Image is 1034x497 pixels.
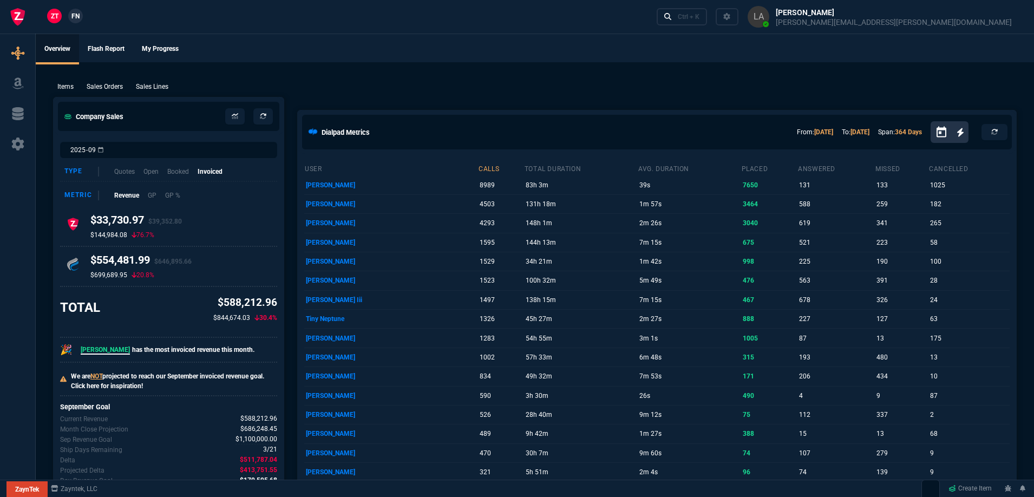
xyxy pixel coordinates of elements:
a: My Progress [133,34,187,64]
span: Uses current month's data to project the month's close. [240,424,277,434]
a: [DATE] [814,128,833,136]
p: 476 [743,273,796,288]
p: Revenue for Sep. [60,414,108,424]
p: 4293 [480,215,522,231]
p: 1m 27s [639,426,739,441]
p: 590 [480,388,522,403]
a: Flash Report [79,34,133,64]
p: 2m 27s [639,311,739,326]
p: 13 [930,350,1007,365]
p: 1497 [480,292,522,308]
p: 480 [876,350,927,365]
span: Out of 21 ship days in Sep - there are 3 remaining. [263,444,277,455]
p: 6m 48s [639,350,739,365]
p: 63 [930,311,1007,326]
p: 138h 15m [526,292,636,308]
p: 34h 21m [526,254,636,269]
th: user [304,160,478,175]
p: [PERSON_NAME] [306,446,476,461]
span: [PERSON_NAME] [81,346,130,355]
a: Overview [36,34,79,64]
p: 206 [799,369,873,384]
p: [PERSON_NAME] Iii [306,292,476,308]
p: [PERSON_NAME] [306,465,476,480]
p: 9 [876,388,927,403]
p: Company Revenue Goal for Sep. [60,435,112,444]
p: 9h 42m [526,426,636,441]
span: ZT [51,11,58,21]
p: 87 [930,388,1007,403]
p: $588,212.96 [213,295,277,311]
p: 391 [876,273,927,288]
p: 171 [743,369,796,384]
a: msbcCompanyName [48,484,101,494]
th: calls [478,160,524,175]
p: 265 [930,215,1007,231]
p: 182 [930,197,1007,212]
p: 588 [799,197,873,212]
p: 87 [799,331,873,346]
p: 100h 32m [526,273,636,288]
p: $144,984.08 [90,231,127,239]
p: 28h 40m [526,407,636,422]
p: spec.value [230,475,277,486]
p: Out of 21 ship days in Sep - there are 3 remaining. [60,445,122,455]
th: answered [797,160,875,175]
p: Sales Orders [87,82,123,91]
th: total duration [524,160,638,175]
p: Booked [167,167,189,176]
a: Create Item [944,481,996,497]
span: Delta divided by the remaining ship days. [240,475,277,486]
p: 30.4% [254,313,277,323]
p: 315 [743,350,796,365]
p: Tiny Neptune [306,311,476,326]
p: 28 [930,273,1007,288]
p: [PERSON_NAME] [306,235,476,250]
span: The difference between the current month's Revenue goal and projected month-end. [240,465,277,475]
p: 9 [930,446,1007,461]
p: spec.value [226,434,278,444]
p: 3h 30m [526,388,636,403]
span: $39,352.80 [148,218,182,225]
p: 58 [930,235,1007,250]
button: Open calendar [935,125,957,140]
span: Revenue for Sep. [240,414,277,424]
span: Company Revenue Goal for Sep. [235,434,277,444]
p: 57h 33m [526,350,636,365]
div: Type [64,167,99,176]
p: 3m 1s [639,331,739,346]
p: 133 [876,178,927,193]
p: 131h 18m [526,197,636,212]
p: Quotes [114,167,135,176]
p: Revenue [114,191,139,200]
p: 2m 26s [639,215,739,231]
h4: $554,481.99 [90,253,192,271]
p: 144h 13m [526,235,636,250]
p: 26s [639,388,739,403]
p: 4 [799,388,873,403]
p: [PERSON_NAME] [306,178,476,193]
p: 9 [930,465,1007,480]
p: [PERSON_NAME] [306,407,476,422]
p: 526 [480,407,522,422]
p: 678 [799,292,873,308]
p: Span: [878,127,922,137]
p: spec.value [231,414,278,424]
p: 223 [876,235,927,250]
p: 75 [743,407,796,422]
p: 888 [743,311,796,326]
p: 148h 1m [526,215,636,231]
p: 9m 60s [639,446,739,461]
p: 3464 [743,197,796,212]
p: From: [797,127,833,137]
p: [PERSON_NAME] [306,254,476,269]
th: cancelled [928,160,1010,175]
p: The difference between the current month's Revenue and the goal. [60,455,75,465]
p: 175 [930,331,1007,346]
p: 521 [799,235,873,250]
p: $844,674.03 [213,313,250,323]
p: 1326 [480,311,522,326]
p: 24 [930,292,1007,308]
p: 3040 [743,215,796,231]
p: 279 [876,446,927,461]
